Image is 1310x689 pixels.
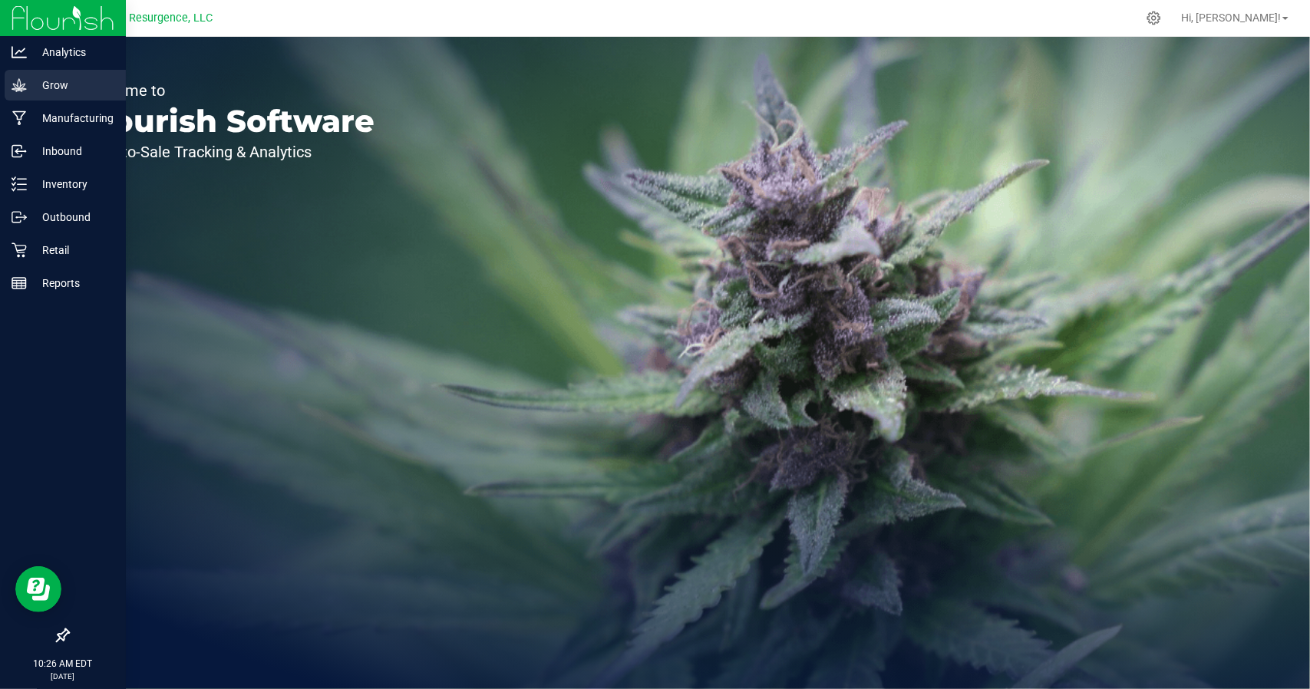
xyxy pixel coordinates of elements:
p: [DATE] [7,671,119,682]
p: Inventory [27,175,119,193]
inline-svg: Analytics [12,45,27,60]
p: Welcome to [83,83,375,98]
inline-svg: Inventory [12,176,27,192]
p: Manufacturing [27,109,119,127]
div: Manage settings [1144,11,1163,25]
inline-svg: Grow [12,77,27,93]
inline-svg: Outbound [12,209,27,225]
span: Hi, [PERSON_NAME]! [1181,12,1281,24]
inline-svg: Reports [12,275,27,291]
p: Flourish Software [83,106,375,137]
p: Inbound [27,142,119,160]
inline-svg: Inbound [12,143,27,159]
p: Grow [27,76,119,94]
inline-svg: Manufacturing [12,110,27,126]
p: Analytics [27,43,119,61]
p: Retail [27,241,119,259]
iframe: Resource center [15,566,61,612]
p: 10:26 AM EDT [7,657,119,671]
span: Rural Resurgence, LLC [101,12,213,25]
p: Reports [27,274,119,292]
p: Seed-to-Sale Tracking & Analytics [83,144,375,160]
inline-svg: Retail [12,242,27,258]
p: Outbound [27,208,119,226]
